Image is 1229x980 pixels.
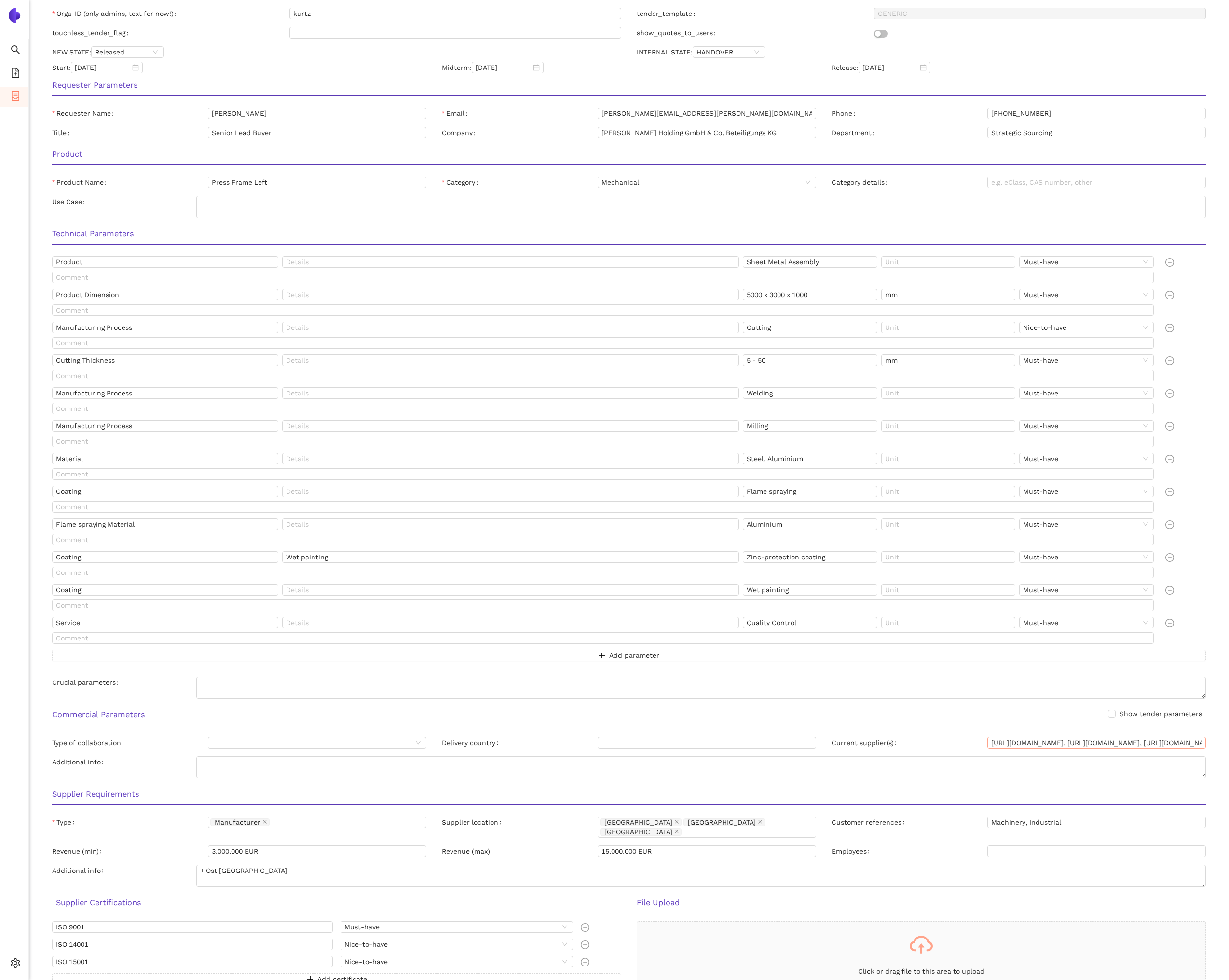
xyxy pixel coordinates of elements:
[52,788,1206,801] h3: Supplier Requirements
[1165,291,1174,299] span: minus-circle
[196,756,1206,778] textarea: Additional info
[282,551,739,563] input: Details
[52,632,1154,644] input: Comment
[609,650,659,661] span: Add parameter
[52,354,278,366] input: Name
[1023,355,1149,366] span: Must-have
[442,845,497,857] label: Revenue (max)
[289,8,621,19] input: Orga-ID (only admins, text for now!)
[11,955,20,974] span: setting
[434,62,824,73] div: Midterm:
[344,922,569,932] span: Must-have
[1023,552,1149,562] span: Must-have
[743,486,877,497] input: Value
[476,62,531,73] input: 2024/06/26
[881,387,1015,399] input: Unit
[601,177,812,188] span: Mechanical
[52,8,180,19] label: Orga-ID (only admins, text for now!)
[52,534,1154,545] input: Comment
[832,845,874,857] label: Employees
[52,177,110,188] label: Product Name
[1165,488,1174,496] span: minus-circle
[52,865,108,876] label: Additional info
[1023,421,1149,431] span: Must-have
[862,62,918,73] input: 2024/07/09
[344,956,569,967] span: Nice-to-have
[910,933,933,956] span: cloud-upload
[44,46,629,58] div: NEW STATE:
[683,818,765,826] span: Portugal
[344,939,569,950] span: Nice-to-have
[11,65,20,84] span: file-add
[442,817,505,828] label: Supplier location
[52,650,1206,661] button: plusAdd parameter
[743,518,877,530] input: Value
[52,420,278,432] input: Name
[52,845,106,857] label: Revenue (min)
[743,420,877,432] input: Value
[52,468,1154,480] input: Comment
[52,599,1154,611] input: Comment
[282,387,739,399] input: Details
[282,584,739,596] input: Details
[1023,453,1149,464] span: Must-have
[282,289,739,300] input: Details
[599,652,605,660] span: plus
[52,436,1154,447] input: Comment
[52,370,1154,381] input: Comment
[987,737,1206,749] input: Current supplier(s)
[581,923,589,932] span: minus-circle
[874,8,1206,19] input: tender_template
[629,46,1214,58] div: INTERNAL STATE:
[1023,585,1149,595] span: Must-have
[52,322,278,333] input: Name
[282,420,739,432] input: Details
[881,354,1015,366] input: Unit
[881,256,1015,268] input: Unit
[208,845,426,857] input: Revenue (min)
[674,829,679,835] span: close
[52,584,278,596] input: Name
[743,551,877,563] input: Value
[581,958,589,966] span: minus-circle
[600,828,682,836] span: Turkey
[743,387,877,399] input: Value
[637,966,1205,977] p: Click or drag file to this area to upload
[600,818,682,826] span: Spain
[210,818,270,826] span: Manufacturer
[52,127,73,138] label: Title
[282,617,739,628] input: Details
[743,617,877,628] input: Value
[1023,289,1149,300] span: Must-have
[1165,422,1174,431] span: minus-circle
[1165,455,1174,463] span: minus-circle
[262,819,267,825] span: close
[881,486,1015,497] input: Unit
[832,817,908,828] label: Customer references
[11,41,20,61] span: search
[1165,324,1174,332] span: minus-circle
[52,27,132,39] label: touchless_tender_flag
[637,897,1202,909] h3: File Upload
[743,584,877,596] input: Value
[987,127,1206,138] input: Department
[52,956,333,967] input: Name, e.g. ISO 9001 or RoHS
[52,921,333,933] input: Name, e.g. ISO 9001 or RoHS
[52,256,278,268] input: Name
[56,897,621,909] h3: Supplier Certifications
[1023,257,1149,267] span: Must-have
[208,108,426,119] input: Requester Name
[881,289,1015,300] input: Unit
[52,304,1154,316] input: Comment
[282,486,739,497] input: Details
[604,819,672,826] span: [GEOGRAPHIC_DATA]
[52,403,1154,414] input: Comment
[52,148,1206,161] h3: Product
[208,177,426,188] input: Product Name
[1023,617,1149,628] span: Must-have
[52,756,108,768] label: Additional info
[1165,586,1174,595] span: minus-circle
[52,817,78,828] label: Type
[1165,520,1174,529] span: minus-circle
[881,453,1015,464] input: Unit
